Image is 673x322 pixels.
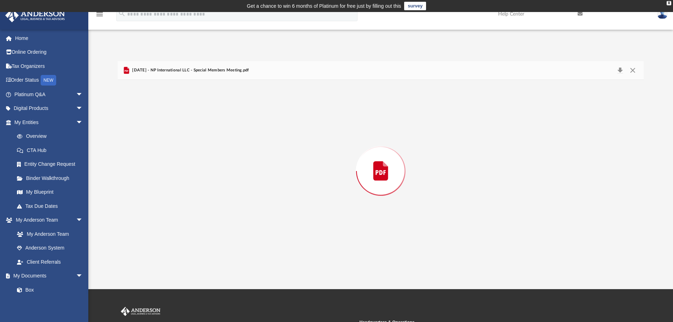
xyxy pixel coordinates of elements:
span: arrow_drop_down [76,115,90,130]
button: Close [626,65,639,75]
a: survey [404,2,426,10]
span: arrow_drop_down [76,213,90,228]
a: Client Referrals [10,255,90,269]
div: Preview [118,61,644,262]
div: Get a chance to win 6 months of Platinum for free just by filling out this [247,2,401,10]
a: Platinum Q&Aarrow_drop_down [5,87,94,101]
a: Tax Due Dates [10,199,94,213]
a: My Blueprint [10,185,90,199]
span: arrow_drop_down [76,269,90,283]
a: Digital Productsarrow_drop_down [5,101,94,116]
img: User Pic [657,9,668,19]
a: Anderson System [10,241,90,255]
span: [DATE] - NP International LLC - Special Members Meeting.pdf [131,67,249,74]
a: My Documentsarrow_drop_down [5,269,90,283]
button: Download [614,65,626,75]
a: Meeting Minutes [10,297,90,311]
a: My Anderson Teamarrow_drop_down [5,213,90,227]
a: Binder Walkthrough [10,171,94,185]
a: Entity Change Request [10,157,94,171]
a: Online Ordering [5,45,94,59]
a: Tax Organizers [5,59,94,73]
img: Anderson Advisors Platinum Portal [3,8,67,22]
a: My Entitiesarrow_drop_down [5,115,94,129]
a: Home [5,31,94,45]
img: Anderson Advisors Platinum Portal [119,307,162,316]
a: My Anderson Team [10,227,87,241]
div: close [667,1,671,5]
a: CTA Hub [10,143,94,157]
a: Box [10,283,87,297]
i: search [118,10,126,17]
i: menu [95,10,104,18]
a: Overview [10,129,94,144]
a: Order StatusNEW [5,73,94,88]
span: arrow_drop_down [76,101,90,116]
a: menu [95,13,104,18]
span: arrow_drop_down [76,87,90,102]
div: NEW [41,75,56,86]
